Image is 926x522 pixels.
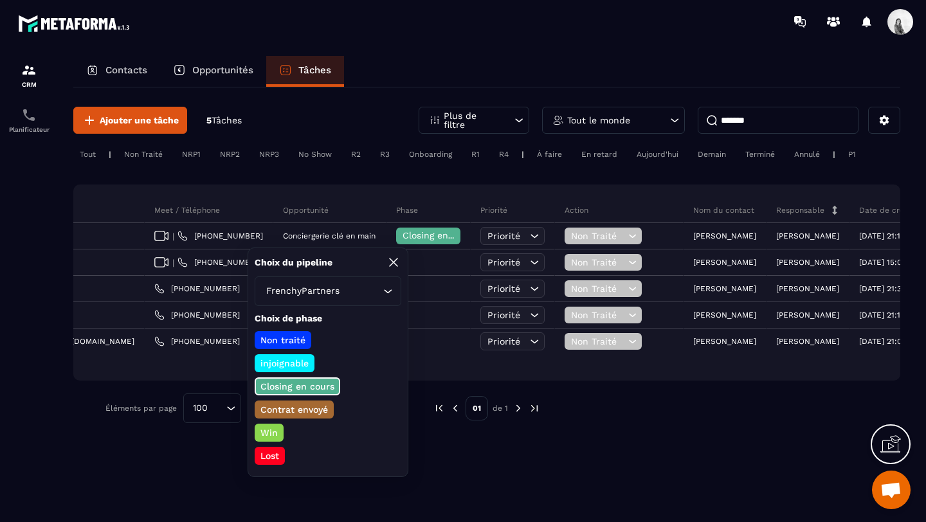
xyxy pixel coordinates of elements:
[118,147,169,162] div: Non Traité
[859,284,906,293] p: [DATE] 21:32
[263,284,342,298] span: FrenchyPartners
[859,258,906,267] p: [DATE] 15:03
[693,337,756,346] p: [PERSON_NAME]
[73,107,187,134] button: Ajouter une tâche
[177,231,263,241] a: [PHONE_NUMBER]
[183,393,241,423] div: Search for option
[283,231,376,240] p: Conciergerie clé en main
[154,283,240,294] a: [PHONE_NUMBER]
[531,147,568,162] div: À faire
[529,402,540,414] img: next
[396,205,418,215] p: Phase
[160,56,266,87] a: Opportunités
[693,284,756,293] p: [PERSON_NAME]
[176,147,207,162] div: NRP1
[255,276,401,306] div: Search for option
[298,64,331,76] p: Tâches
[859,337,906,346] p: [DATE] 21:09
[776,337,839,346] p: [PERSON_NAME]
[842,147,862,162] div: P1
[259,426,280,439] p: Win
[487,257,520,267] span: Priorité
[105,64,147,76] p: Contacts
[739,147,781,162] div: Terminé
[3,81,55,88] p: CRM
[172,231,174,241] span: |
[571,336,625,346] span: Non Traité
[345,147,367,162] div: R2
[872,471,911,509] div: Ouvrir le chat
[691,147,732,162] div: Demain
[259,357,311,370] p: injoignable
[465,147,486,162] div: R1
[3,53,55,98] a: formationformationCRM
[466,396,488,420] p: 01
[374,147,396,162] div: R3
[403,147,458,162] div: Onboarding
[266,56,344,87] a: Tâches
[100,114,179,127] span: Ajouter une tâche
[213,147,246,162] div: NRP2
[21,62,37,78] img: formation
[776,310,839,319] p: [PERSON_NAME]
[480,205,507,215] p: Priorité
[513,402,524,414] img: next
[433,402,445,414] img: prev
[630,147,685,162] div: Aujourd'hui
[172,258,174,267] span: |
[109,150,111,159] p: |
[487,310,520,320] span: Priorité
[571,283,625,294] span: Non Traité
[693,205,754,215] p: Nom du contact
[859,231,905,240] p: [DATE] 21:15
[493,403,508,413] p: de 1
[259,334,307,346] p: Non traité
[259,449,281,462] p: Lost
[342,284,380,298] input: Search for option
[259,403,330,416] p: Contrat envoyé
[487,231,520,241] span: Priorité
[776,231,839,240] p: [PERSON_NAME]
[571,231,625,241] span: Non Traité
[693,310,756,319] p: [PERSON_NAME]
[487,336,520,346] span: Priorité
[833,150,835,159] p: |
[259,380,336,393] p: Closing en cours
[571,310,625,320] span: Non Traité
[73,147,102,162] div: Tout
[255,312,401,325] p: Choix de phase
[154,310,240,320] a: [PHONE_NUMBER]
[212,115,242,125] span: Tâches
[292,147,338,162] div: No Show
[206,114,242,127] p: 5
[859,205,923,215] p: Date de création
[192,64,253,76] p: Opportunités
[522,150,524,159] p: |
[3,126,55,133] p: Planificateur
[255,256,332,269] p: Choix du pipeline
[776,205,824,215] p: Responsable
[493,147,515,162] div: R4
[449,402,461,414] img: prev
[487,283,520,294] span: Priorité
[154,336,240,346] a: [PHONE_NUMBER]
[188,401,212,415] span: 100
[567,116,630,125] p: Tout le monde
[403,230,476,240] span: Closing en cours
[571,257,625,267] span: Non Traité
[859,310,903,319] p: [DATE] 21:11
[788,147,826,162] div: Annulé
[154,205,220,215] p: Meet / Téléphone
[283,205,329,215] p: Opportunité
[105,404,177,413] p: Éléments par page
[18,12,134,35] img: logo
[3,98,55,143] a: schedulerschedulerPlanificateur
[575,147,624,162] div: En retard
[21,107,37,123] img: scheduler
[73,56,160,87] a: Contacts
[693,231,756,240] p: [PERSON_NAME]
[444,111,500,129] p: Plus de filtre
[565,205,588,215] p: Action
[177,257,263,267] a: [PHONE_NUMBER]
[776,284,839,293] p: [PERSON_NAME]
